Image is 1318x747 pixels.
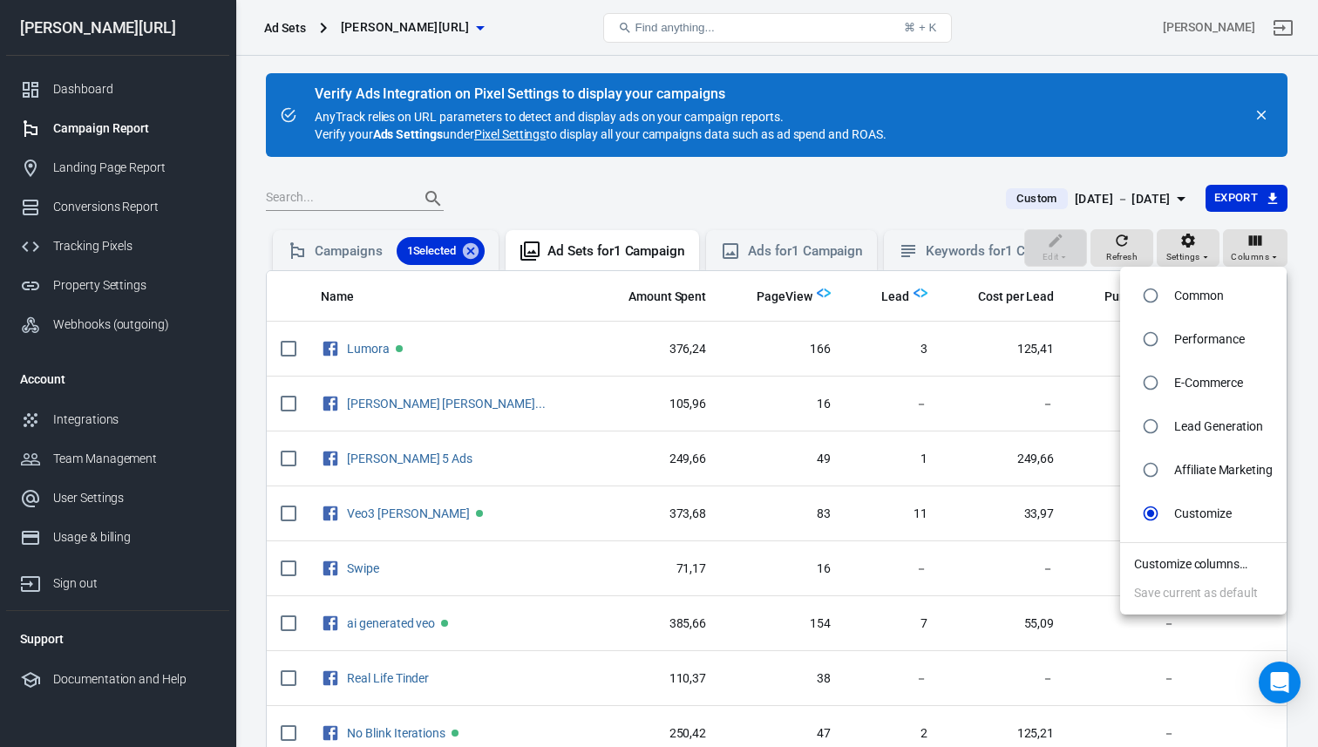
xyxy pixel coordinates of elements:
[1120,550,1287,579] li: Customize columns…
[1174,330,1244,349] p: Performance
[1174,418,1263,436] p: Lead Generation
[1174,461,1273,479] p: Affiliate Marketing
[1174,505,1232,523] p: Customize
[1259,662,1301,703] div: Open Intercom Messenger
[1174,287,1224,305] p: Common
[1174,374,1243,392] p: E-Commerce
